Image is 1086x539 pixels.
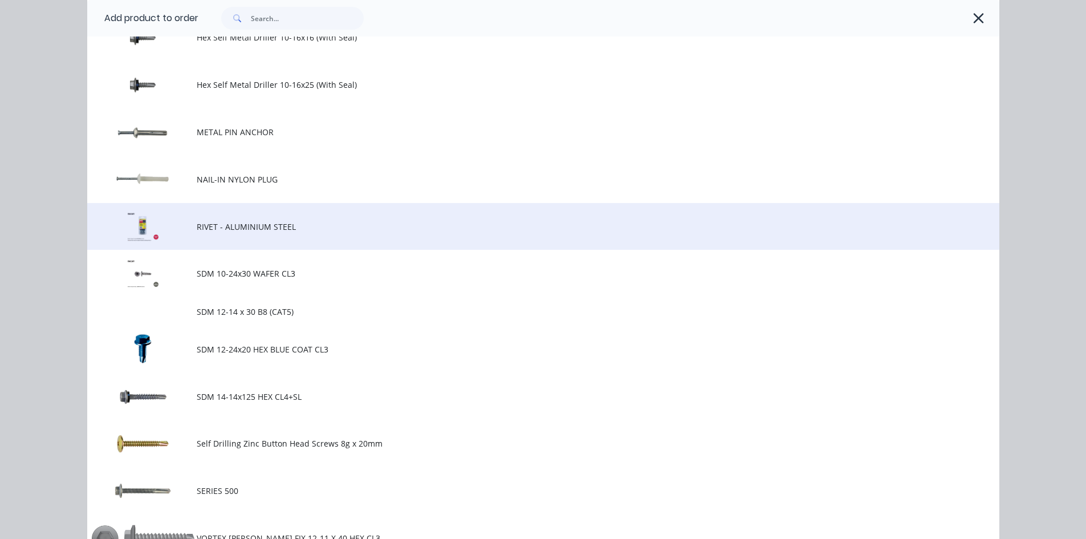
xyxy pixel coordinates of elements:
[197,437,839,449] span: Self Drilling Zinc Button Head Screws 8g x 20mm
[197,221,839,233] span: RIVET - ALUMINIUM STEEL
[251,7,364,30] input: Search...
[197,391,839,403] span: SDM 14-14x125 HEX CL4+SL
[197,485,839,497] span: SERIES 500
[197,173,839,185] span: NAIL-IN NYLON PLUG
[197,343,839,355] span: SDM 12-24x20 HEX BLUE COAT CL3
[197,31,839,43] span: Hex Self Metal Driller 10-16x16 (With Seal)
[197,126,839,138] span: METAL PIN ANCHOR
[197,79,839,91] span: Hex Self Metal Driller 10-16x25 (With Seal)
[197,306,839,318] span: SDM 12-14 x 30 B8 (CAT5)
[197,268,839,279] span: SDM 10-24x30 WAFER CL3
